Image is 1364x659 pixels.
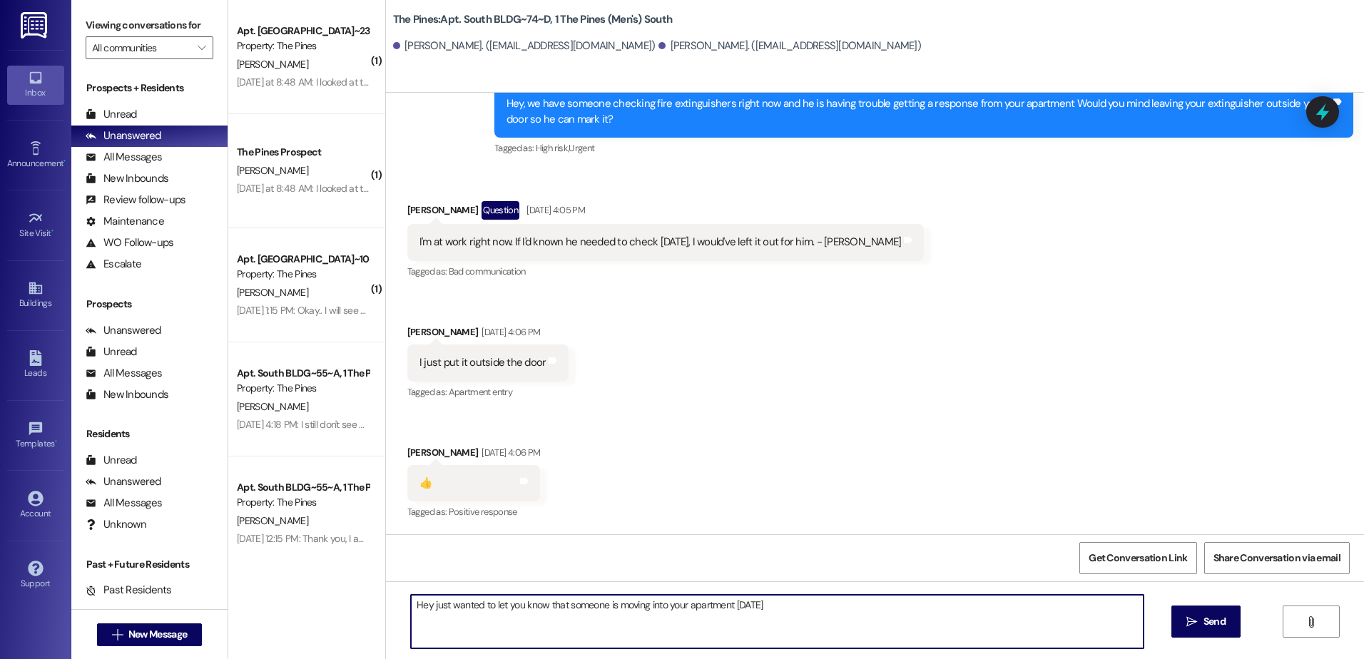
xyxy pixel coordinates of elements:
input: All communities [92,36,190,59]
div: [PERSON_NAME] [407,445,540,465]
div: All Messages [86,496,162,511]
div: Prospects + Residents [71,81,228,96]
b: The Pines: Apt. South BLDG~74~D, 1 The Pines (Men's) South [393,12,672,27]
div: Unknown [86,517,146,532]
span: [PERSON_NAME] [237,400,308,413]
div: Apt. [GEOGRAPHIC_DATA]~10~C, 1 The Pines (Women's) North [237,252,369,267]
div: Tagged as: [407,261,925,282]
div: Property: The Pines [237,267,369,282]
a: Buildings [7,276,64,315]
span: • [55,436,57,446]
span: [PERSON_NAME] [237,286,308,299]
button: Share Conversation via email [1204,542,1350,574]
a: Templates • [7,417,64,455]
div: Tagged as: [494,138,1353,158]
div: I just put it outside the door [419,355,546,370]
span: [PERSON_NAME] [237,514,308,527]
div: Maintenance [86,214,164,229]
span: High risk , [536,142,569,154]
div: [PERSON_NAME]. ([EMAIL_ADDRESS][DOMAIN_NAME]) [658,39,921,53]
span: New Message [128,627,187,642]
div: All Messages [86,366,162,381]
div: The Pines Prospect [237,145,369,160]
div: WO Follow-ups [86,235,173,250]
span: Urgent [569,142,594,154]
div: Unread [86,453,137,468]
a: Site Visit • [7,206,64,245]
img: ResiDesk Logo [21,12,50,39]
div: Question [482,201,519,219]
a: Support [7,556,64,595]
div: [DATE] 4:06 PM [478,325,540,339]
div: Tagged as: [407,501,540,522]
div: 👍 [419,476,432,491]
div: Unanswered [86,323,161,338]
div: Unanswered [86,474,161,489]
div: [PERSON_NAME]. ([EMAIL_ADDRESS][DOMAIN_NAME]) [393,39,656,53]
div: I'm at work right now. If I'd known he needed to check [DATE], I would've left it out for him. - ... [419,235,902,250]
span: Positive response [449,506,517,518]
i:  [1186,616,1197,628]
div: Property: The Pines [237,381,369,396]
div: Property: The Pines [237,495,369,510]
button: Send [1171,606,1241,638]
i:  [112,629,123,640]
div: Apt. [GEOGRAPHIC_DATA]~23~C, 1 The Pines (Women's) North [237,24,369,39]
div: [DATE] 4:06 PM [478,445,540,460]
div: [DATE] 4:18 PM: I still don't see a balance on my resident portal. [237,418,493,431]
div: New Inbounds [86,387,168,402]
div: [DATE] 4:05 PM [523,203,585,218]
span: Share Conversation via email [1213,551,1340,566]
div: Property: The Pines [237,39,369,53]
i:  [1306,616,1316,628]
div: Apt. South BLDG~55~A, 1 The Pines (Men's) South Guarantors [237,366,369,381]
a: Leads [7,346,64,384]
div: [DATE] at 8:48 AM: I looked at the portal and saw no payment to pay? [237,182,524,195]
div: Unread [86,107,137,122]
span: • [63,156,66,166]
i:  [198,42,205,53]
span: Get Conversation Link [1089,551,1187,566]
textarea: Hey just wanted to let you know that someone is moving into your apartment [DATE] [411,595,1143,648]
div: Hey, we have someone checking fire extinguishers right now and he is having trouble getting a res... [507,96,1330,127]
div: Escalate [86,257,141,272]
div: All Messages [86,150,162,165]
div: Unanswered [86,128,161,143]
div: [PERSON_NAME] [407,325,569,344]
div: Past + Future Residents [71,557,228,572]
div: [DATE] 1:15 PM: Okay.. I will see ab that. [237,304,392,317]
div: [DATE] 12:15 PM: Thank you, I appreciate you reaching out to me ; heart lowkey dropped Lol [237,532,609,545]
div: Residents [71,426,228,441]
div: Prospects [71,297,228,312]
a: Inbox [7,66,64,104]
div: Tagged as: [407,382,569,402]
div: Review follow-ups [86,193,185,208]
div: Past Residents [86,583,172,598]
div: [DATE] at 8:48 AM: I looked at the portal and saw no payment to pay? [237,76,524,88]
span: Bad communication [449,265,526,277]
div: [PERSON_NAME] [407,201,925,224]
div: Unread [86,344,137,359]
div: Apt. South BLDG~55~A, 1 The Pines (Men's) South [237,480,369,495]
span: Send [1203,614,1226,629]
button: Get Conversation Link [1079,542,1196,574]
span: [PERSON_NAME] [237,58,308,71]
a: Account [7,486,64,525]
span: Apartment entry [449,386,512,398]
span: • [51,226,54,236]
label: Viewing conversations for [86,14,213,36]
span: [PERSON_NAME] [237,164,308,177]
div: New Inbounds [86,171,168,186]
button: New Message [97,623,203,646]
